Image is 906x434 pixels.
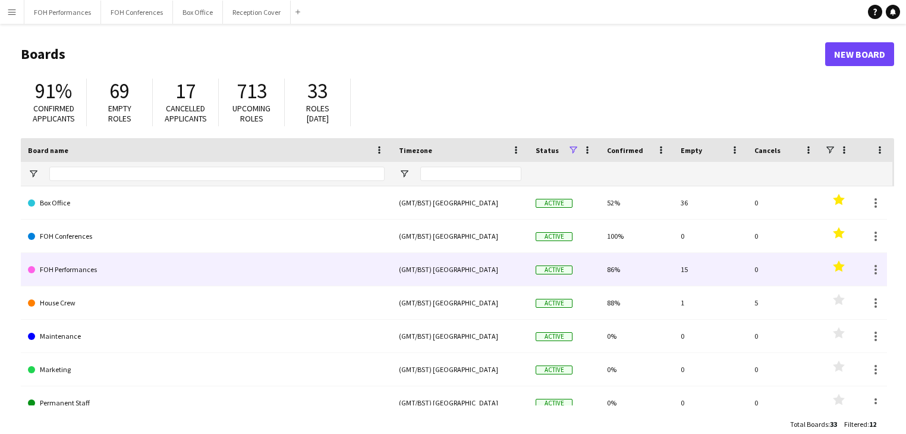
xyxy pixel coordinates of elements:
span: 33 [830,420,837,429]
span: 33 [307,78,328,104]
span: Confirmed applicants [33,103,75,124]
div: 0 [747,320,821,352]
button: Open Filter Menu [28,168,39,179]
span: Board name [28,146,68,155]
div: 86% [600,253,674,286]
div: 15 [674,253,747,286]
div: 1 [674,286,747,319]
div: (GMT/BST) [GEOGRAPHIC_DATA] [392,386,528,419]
div: 0% [600,320,674,352]
div: 100% [600,220,674,252]
button: Reception Cover [223,1,291,24]
span: Cancelled applicants [165,103,207,124]
span: Active [536,332,572,341]
span: Total Boards [790,420,828,429]
span: Status [536,146,559,155]
span: Upcoming roles [232,103,270,124]
span: 69 [109,78,130,104]
a: Marketing [28,353,385,386]
span: Active [536,399,572,408]
span: Active [536,232,572,241]
span: Timezone [399,146,432,155]
span: 91% [35,78,72,104]
span: 12 [869,420,876,429]
span: Confirmed [607,146,643,155]
div: (GMT/BST) [GEOGRAPHIC_DATA] [392,220,528,252]
div: 0 [674,220,747,252]
span: Active [536,199,572,208]
span: Filtered [844,420,867,429]
div: (GMT/BST) [GEOGRAPHIC_DATA] [392,353,528,386]
div: 5 [747,286,821,319]
input: Board name Filter Input [49,167,385,181]
div: 0 [747,186,821,219]
div: 0 [747,220,821,252]
div: 0 [674,386,747,419]
div: (GMT/BST) [GEOGRAPHIC_DATA] [392,320,528,352]
input: Timezone Filter Input [420,167,521,181]
span: 713 [237,78,267,104]
button: FOH Conferences [101,1,173,24]
a: Maintenance [28,320,385,353]
div: 0 [674,320,747,352]
a: Box Office [28,186,385,220]
span: Roles [DATE] [306,103,329,124]
div: 0% [600,386,674,419]
button: Open Filter Menu [399,168,410,179]
button: Box Office [173,1,223,24]
div: 0 [747,253,821,286]
span: Active [536,266,572,274]
a: Permanent Staff [28,386,385,420]
div: (GMT/BST) [GEOGRAPHIC_DATA] [392,253,528,286]
h1: Boards [21,45,825,63]
div: (GMT/BST) [GEOGRAPHIC_DATA] [392,186,528,219]
div: 0% [600,353,674,386]
div: 0 [747,353,821,386]
div: (GMT/BST) [GEOGRAPHIC_DATA] [392,286,528,319]
a: House Crew [28,286,385,320]
div: 52% [600,186,674,219]
span: Cancels [754,146,781,155]
a: New Board [825,42,894,66]
a: FOH Performances [28,253,385,286]
a: FOH Conferences [28,220,385,253]
span: 17 [175,78,196,104]
div: 0 [674,353,747,386]
span: Active [536,366,572,374]
div: 0 [747,386,821,419]
span: Empty roles [108,103,131,124]
span: Empty [681,146,702,155]
div: 36 [674,186,747,219]
div: 88% [600,286,674,319]
span: Active [536,299,572,308]
button: FOH Performances [24,1,101,24]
